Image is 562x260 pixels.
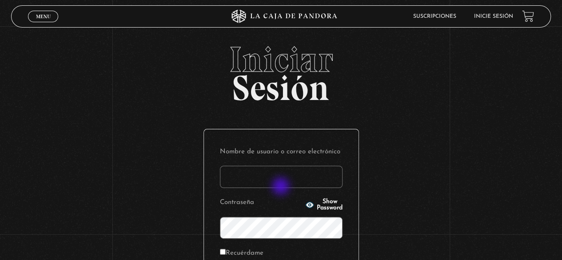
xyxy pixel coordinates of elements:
label: Contraseña [220,196,303,210]
input: Recuérdame [220,249,226,255]
span: Show Password [317,199,343,211]
h2: Sesión [11,42,550,99]
span: Cerrar [33,21,54,27]
a: Inicie sesión [474,14,513,19]
button: Show Password [305,199,343,211]
span: Menu [36,14,51,19]
label: Nombre de usuario o correo electrónico [220,145,343,159]
a: Suscripciones [413,14,456,19]
a: View your shopping cart [522,10,534,22]
span: Iniciar [11,42,550,77]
